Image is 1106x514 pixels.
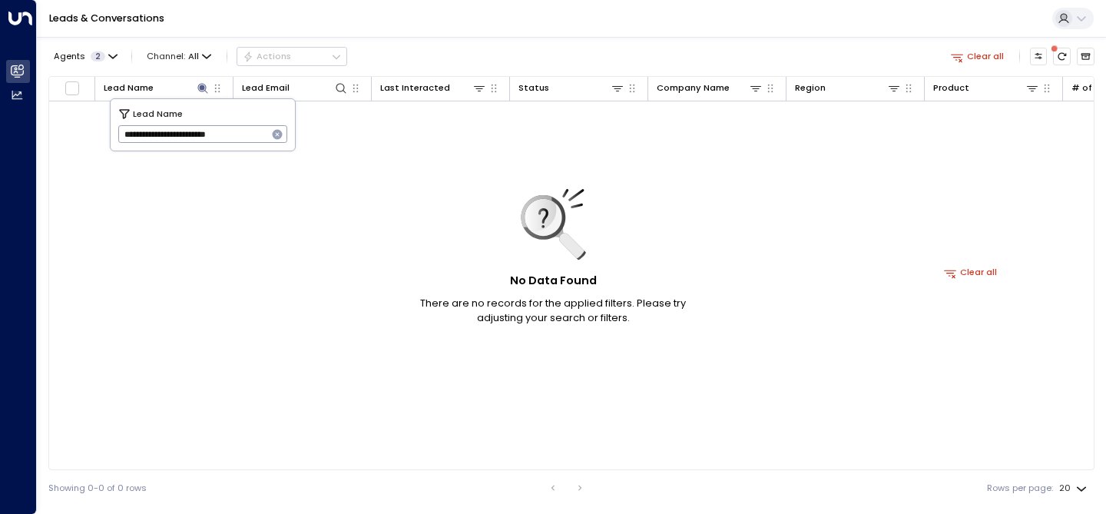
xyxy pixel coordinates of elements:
[142,48,217,65] button: Channel:All
[795,81,901,95] div: Region
[1030,48,1048,65] button: Customize
[54,52,85,61] span: Agents
[91,51,105,61] span: 2
[1077,48,1094,65] button: Archived Leads
[237,47,347,65] button: Actions
[188,51,199,61] span: All
[237,47,347,65] div: Button group with a nested menu
[243,51,291,61] div: Actions
[142,48,217,65] span: Channel:
[104,81,154,95] div: Lead Name
[380,81,486,95] div: Last Interacted
[933,81,1039,95] div: Product
[133,107,183,121] span: Lead Name
[795,81,826,95] div: Region
[380,81,450,95] div: Last Interacted
[518,81,549,95] div: Status
[48,482,147,495] div: Showing 0-0 of 0 rows
[987,482,1053,495] label: Rows per page:
[945,48,1009,65] button: Clear all
[399,296,707,325] p: There are no records for the applied filters. Please try adjusting your search or filters.
[48,48,121,65] button: Agents2
[104,81,210,95] div: Lead Name
[939,264,1003,281] button: Clear all
[543,479,591,497] nav: pagination navigation
[65,81,80,96] span: Toggle select all
[510,273,597,290] h5: No Data Found
[49,12,164,25] a: Leads & Conversations
[518,81,624,95] div: Status
[933,81,969,95] div: Product
[1053,48,1071,65] span: There are new threads available. Refresh the grid to view the latest updates.
[1059,479,1090,498] div: 20
[242,81,290,95] div: Lead Email
[657,81,730,95] div: Company Name
[242,81,348,95] div: Lead Email
[657,81,763,95] div: Company Name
